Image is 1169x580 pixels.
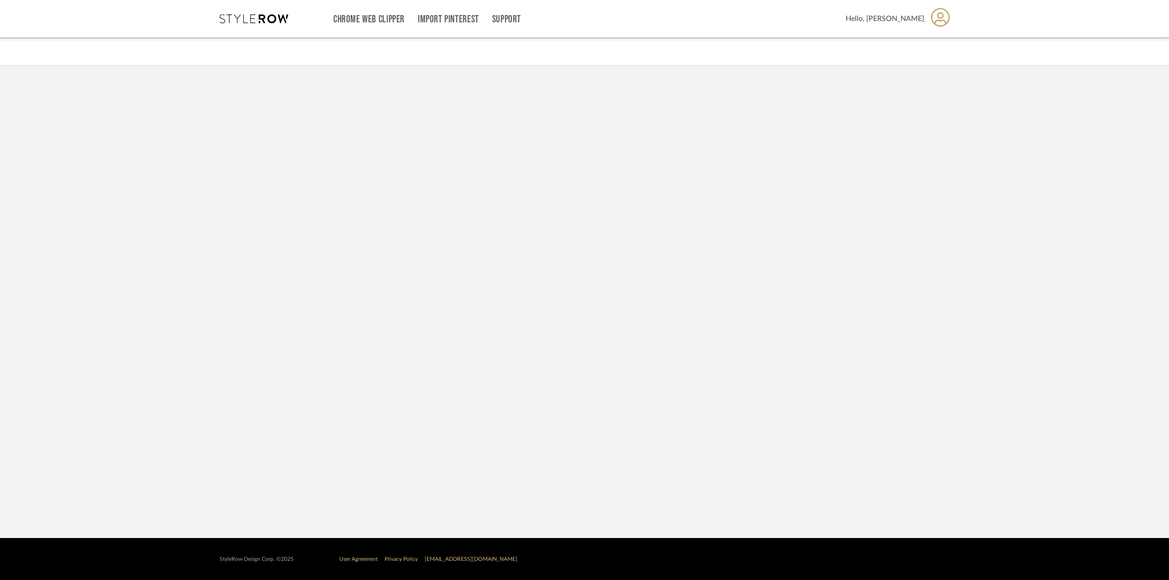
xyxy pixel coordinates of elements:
[339,556,378,562] a: User Agreement
[220,556,294,563] div: StyleRow Design Corp. ©2025
[418,16,479,23] a: Import Pinterest
[333,16,405,23] a: Chrome Web Clipper
[384,556,418,562] a: Privacy Policy
[492,16,521,23] a: Support
[425,556,517,562] a: [EMAIL_ADDRESS][DOMAIN_NAME]
[846,13,924,24] span: Hello, [PERSON_NAME]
